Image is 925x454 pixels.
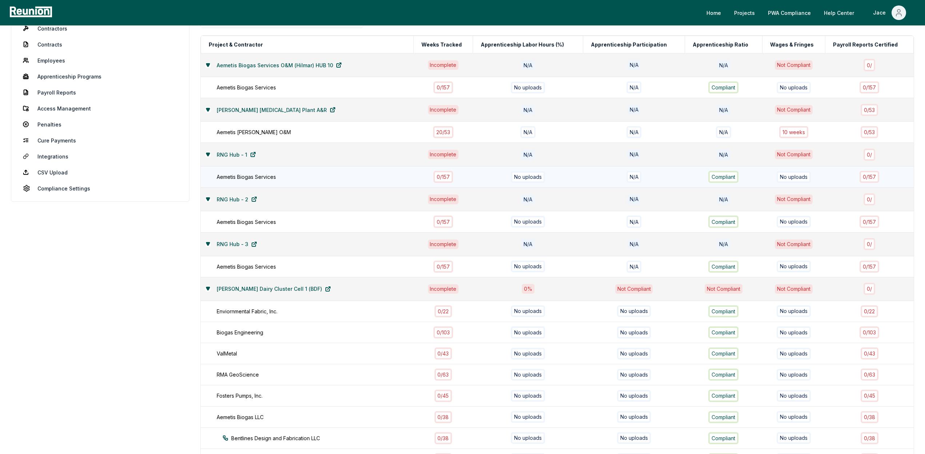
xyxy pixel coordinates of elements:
[861,104,878,116] div: 0 / 53
[717,239,730,249] div: N/A
[217,371,421,378] div: RMA GeoScience
[511,390,545,402] div: No uploads
[17,149,183,164] a: Integrations
[777,216,811,228] div: No uploads
[428,194,459,204] div: Incomplete
[628,60,641,70] div: N/A
[17,101,183,116] a: Access Management
[708,369,738,381] div: Compliant
[433,326,453,338] div: 0 / 103
[511,171,545,183] div: No uploads
[775,105,813,114] div: Not Compliant
[861,369,878,381] div: 0 / 63
[708,411,738,423] div: Compliant
[217,84,421,91] div: Aemetis Biogas Services
[428,60,459,70] div: Incomplete
[217,350,421,357] div: ValMetal
[861,432,878,444] div: 0 / 38
[775,150,813,159] div: Not Compliant
[211,192,263,206] a: RNG Hub - 2
[17,133,183,148] a: Cure Payments
[628,105,641,114] div: N/A
[521,194,534,204] div: N/A
[864,238,875,250] div: 0 /
[626,81,642,93] div: N/A
[17,117,183,132] a: Penalties
[777,82,811,93] div: No uploads
[428,105,459,114] div: Incomplete
[617,390,651,402] div: No uploads
[864,283,875,295] div: 0 /
[521,150,534,160] div: N/A
[777,369,811,381] div: No uploads
[217,413,421,421] div: Aemetis Biogas LLC
[777,326,811,338] div: No uploads
[864,149,875,161] div: 0 /
[716,126,731,138] div: N/A
[708,261,738,273] div: Compliant
[17,21,183,36] a: Contractors
[217,128,421,136] div: Aemetis [PERSON_NAME] O&M
[17,85,183,100] a: Payroll Reports
[708,305,738,317] div: Compliant
[626,126,642,138] div: N/A
[511,326,545,338] div: No uploads
[217,392,421,399] div: Fosters Pumps, Inc.
[705,284,742,294] div: Not Compliant
[691,37,750,52] button: Apprenticeship Ratio
[435,432,452,444] div: 0 / 38
[779,126,808,138] div: 10 week s
[217,218,421,226] div: Aemetis Biogas Services
[433,126,453,138] div: 20 / 53
[217,308,421,315] div: Enviornmental Fabric, Inc.
[617,411,651,423] div: No uploads
[860,81,879,93] div: 0 / 157
[521,105,534,115] div: N/A
[628,240,641,249] div: N/A
[433,216,453,228] div: 0 / 157
[211,282,337,296] a: [PERSON_NAME] Dairy Cluster Cell 1 (BDF)
[617,326,651,338] div: No uploads
[435,411,452,423] div: 0 / 38
[728,5,761,20] a: Projects
[17,53,183,68] a: Employees
[615,284,653,294] div: Not Compliant
[777,432,811,444] div: No uploads
[864,193,875,205] div: 0 /
[861,390,878,402] div: 0 / 45
[762,5,817,20] a: PWA Compliance
[860,326,879,338] div: 0 / 103
[701,5,918,20] nav: Main
[211,237,263,252] a: RNG Hub - 3
[626,261,642,273] div: N/A
[861,411,878,423] div: 0 / 38
[511,82,545,93] div: No uploads
[626,216,642,228] div: N/A
[701,5,727,20] a: Home
[777,411,811,423] div: No uploads
[861,126,878,138] div: 0 / 53
[521,60,534,70] div: N/A
[777,171,811,183] div: No uploads
[435,369,452,381] div: 0 / 63
[708,216,738,228] div: Compliant
[777,348,811,359] div: No uploads
[589,37,668,52] button: Apprenticeship Participation
[708,81,738,93] div: Compliant
[428,240,459,249] div: Incomplete
[428,284,459,294] div: Incomplete
[435,347,452,359] div: 0 / 43
[433,171,453,183] div: 0 / 157
[860,216,879,228] div: 0 / 157
[708,432,738,444] div: Compliant
[435,390,452,402] div: 0 / 45
[433,81,453,93] div: 0 / 157
[511,305,545,317] div: No uploads
[717,60,730,70] div: N/A
[777,390,811,402] div: No uploads
[511,369,545,381] div: No uploads
[420,37,463,52] button: Weeks Tracked
[428,150,459,159] div: Incomplete
[520,126,536,138] div: N/A
[708,390,738,402] div: Compliant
